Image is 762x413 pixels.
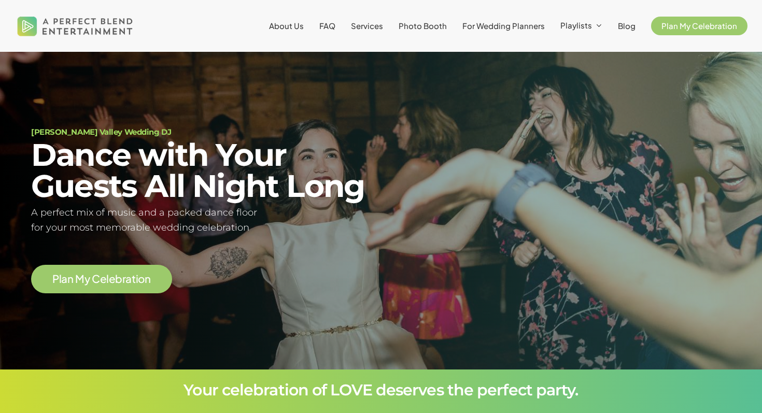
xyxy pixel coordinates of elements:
[661,21,737,31] span: Plan My Celebration
[52,274,59,284] span: P
[115,274,122,284] span: b
[399,22,447,30] a: Photo Booth
[31,139,368,202] h2: Dance with Your Guests All Night Long
[618,22,636,30] a: Blog
[100,274,107,284] span: e
[351,21,383,31] span: Services
[92,274,100,284] span: C
[106,274,109,284] span: l
[75,274,84,284] span: M
[31,205,368,235] h5: A perfect mix of music and a packed dance floor for your most memorable wedding celebration
[67,274,74,284] span: n
[59,274,62,284] span: l
[122,274,126,284] span: r
[399,21,447,31] span: Photo Booth
[560,21,602,31] a: Playlists
[618,21,636,31] span: Blog
[145,274,151,284] span: n
[132,274,136,284] span: t
[269,22,304,30] a: About Us
[462,22,545,30] a: For Wedding Planners
[319,22,335,30] a: FAQ
[15,7,136,45] img: A Perfect Blend Entertainment
[136,274,138,284] span: i
[351,22,383,30] a: Services
[109,274,116,284] span: e
[462,21,545,31] span: For Wedding Planners
[61,274,67,284] span: a
[84,274,90,284] span: y
[125,274,132,284] span: a
[52,273,150,285] a: Plan My Celebration
[319,21,335,31] span: FAQ
[269,21,304,31] span: About Us
[651,22,747,30] a: Plan My Celebration
[31,382,731,398] h3: Your celebration of LOVE deserves the perfect party.
[138,274,145,284] span: o
[560,20,592,30] span: Playlists
[31,128,368,136] h1: [PERSON_NAME] Valley Wedding DJ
